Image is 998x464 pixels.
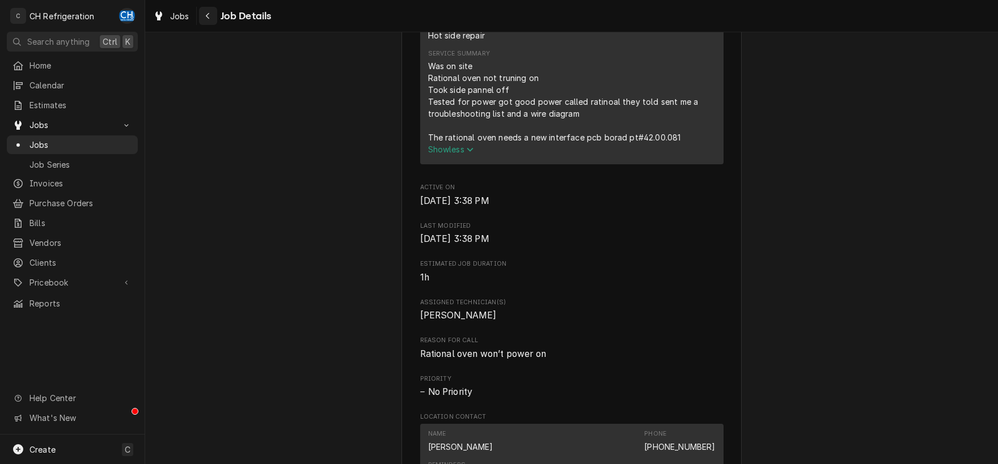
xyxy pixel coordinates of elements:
div: CH Refrigeration [29,10,95,22]
span: Active On [420,183,724,192]
span: Purchase Orders [29,197,132,209]
a: Purchase Orders [7,194,138,212]
span: Priority [420,374,724,384]
div: Last Modified [420,222,724,246]
span: Invoices [29,177,132,189]
a: Go to Help Center [7,389,138,407]
span: K [125,36,130,48]
span: [DATE] 3:38 PM [420,195,489,206]
span: Clients [29,257,132,269]
span: Active On [420,194,724,208]
a: Reports [7,294,138,313]
span: Estimated Job Duration [420,259,724,269]
a: Go to Pricebook [7,273,138,292]
span: Assigned Technician(s) [420,298,724,307]
span: Job Series [29,159,132,171]
span: Assigned Technician(s) [420,309,724,322]
span: Priority [420,385,724,399]
div: [PERSON_NAME] [428,441,493,453]
div: Estimated Job Duration [420,259,724,284]
div: No Priority [420,385,724,399]
a: Home [7,56,138,75]
span: [DATE] 3:38 PM [420,233,489,244]
span: Rational oven won’t power on [420,348,546,359]
span: Last Modified [420,222,724,231]
a: Bills [7,214,138,232]
span: Vendors [29,237,132,249]
div: Reason For Call [420,336,724,360]
span: Bills [29,217,132,229]
span: Last Modified [420,232,724,246]
span: Search anything [27,36,90,48]
div: Hot side repair [428,29,485,41]
span: Home [29,59,132,71]
div: Name [428,429,493,452]
span: Jobs [29,139,132,151]
div: Name [428,429,446,439]
div: Chris Hiraga's Avatar [119,8,135,24]
span: Help Center [29,392,131,404]
a: Estimates [7,96,138,114]
span: Create [29,445,56,454]
span: Jobs [170,10,189,22]
span: Jobs [29,119,115,131]
div: Was on site Rational oven not truning on Took side pannel off Tested for power got good power cal... [428,60,716,143]
button: Search anythingCtrlK [7,32,138,52]
div: Assigned Technician(s) [420,298,724,322]
div: Phone [644,429,666,439]
a: Go to What's New [7,408,138,427]
a: [PHONE_NUMBER] [644,442,715,452]
button: Navigate back [199,7,217,25]
span: Reason For Call [420,336,724,345]
div: Phone [644,429,715,452]
a: Clients [7,253,138,272]
div: Priority [420,374,724,399]
span: Pricebook [29,276,115,288]
a: Vendors [7,233,138,252]
div: Service Summary [428,49,490,58]
div: Active On [420,183,724,207]
div: CH [119,8,135,24]
div: C [10,8,26,24]
span: Show less [428,144,474,154]
a: Job Series [7,155,138,174]
a: Go to Jobs [7,116,138,134]
a: Jobs [149,7,194,25]
span: Reports [29,297,132,309]
span: Location Contact [420,412,724,422]
span: 1h [420,272,429,283]
span: Estimated Job Duration [420,271,724,284]
span: Ctrl [103,36,117,48]
button: Showless [428,143,716,155]
span: Estimates [29,99,132,111]
a: Invoices [7,174,138,193]
a: Calendar [7,76,138,95]
span: What's New [29,412,131,424]
span: [PERSON_NAME] [420,310,497,321]
span: Calendar [29,79,132,91]
span: Reason For Call [420,347,724,361]
a: Jobs [7,135,138,154]
div: Service Summary [420,10,724,169]
span: Job Details [217,8,272,24]
span: C [125,444,130,456]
